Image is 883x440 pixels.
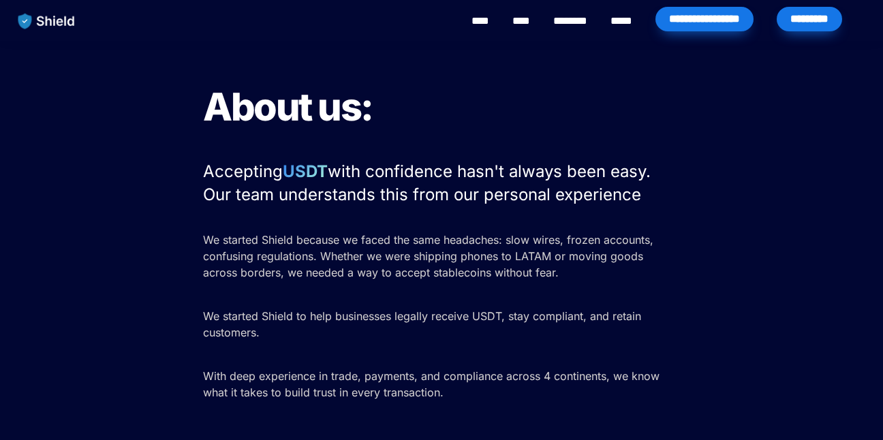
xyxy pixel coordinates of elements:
[203,233,657,279] span: We started Shield because we faced the same headaches: slow wires, frozen accounts, confusing reg...
[203,369,663,399] span: With deep experience in trade, payments, and compliance across 4 continents, we know what it take...
[203,84,373,130] span: About us:
[203,161,283,181] span: Accepting
[12,7,82,35] img: website logo
[283,161,328,181] strong: USDT
[203,309,645,339] span: We started Shield to help businesses legally receive USDT, stay compliant, and retain customers.
[203,161,655,204] span: with confidence hasn't always been easy. Our team understands this from our personal experience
